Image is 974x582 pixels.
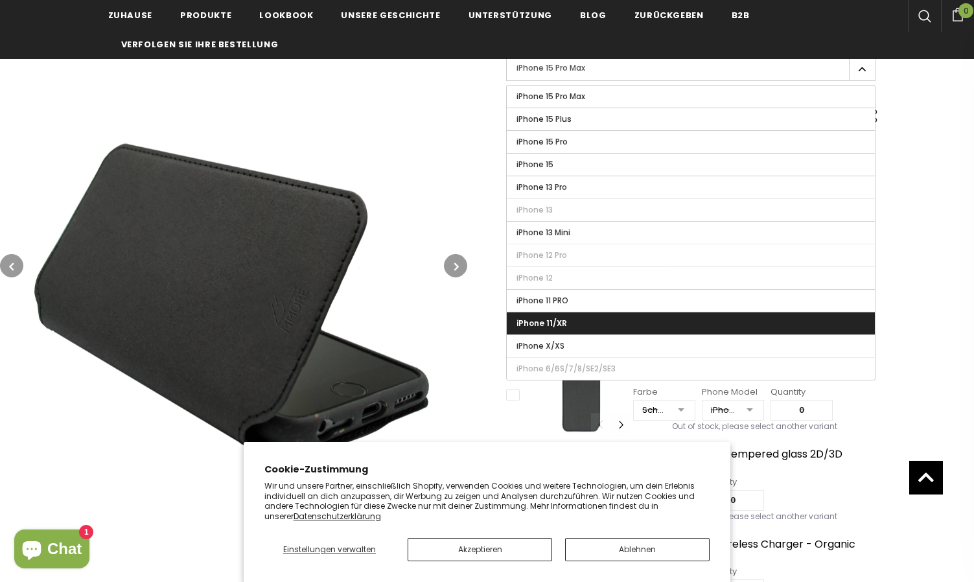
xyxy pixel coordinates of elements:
[180,9,231,21] span: Produkte
[516,250,567,261] span: iPhone 12 Pro
[642,404,669,417] div: Schwarz
[516,204,553,215] span: iPhone 13
[633,513,875,526] div: Out of stock, please select another variant
[633,423,875,436] div: Out of stock, please select another variant
[702,476,764,489] div: Quantity
[516,340,564,351] span: iPhone X/XS
[532,356,630,436] img: Biodegradable Flip Phone Case - Black image 0
[516,181,567,192] span: iPhone 13 Pro
[516,272,553,283] span: iPhone 12
[283,544,376,555] span: Einstellungen verwalten
[341,9,440,21] span: Unsere Geschichte
[633,448,875,471] a: 100% RECYCLABLE Tempered glass 2D/3D screen protector
[565,538,710,561] button: Ablehnen
[516,91,585,102] span: iPhone 15 Pro Max
[634,9,704,21] span: Zurückgeben
[469,9,552,21] span: Unterstützung
[958,3,973,18] span: 0
[516,318,567,329] span: iPhone 11/XR
[259,9,313,21] span: Lookbook
[702,565,764,578] div: Quantity
[294,511,381,522] a: Datenschutzerklärung
[264,538,395,561] button: Einstellungen verwalten
[580,9,607,21] span: Blog
[633,539,875,561] a: MagSafe BLACK Wireless Charger - Organic
[108,9,153,21] span: Zuhause
[264,481,710,521] p: Wir und unsere Partner, einschließlich Shopify, verwenden Cookies und weitere Technologien, um de...
[711,404,737,417] div: iPhone 11 PRO
[516,159,553,170] span: iPhone 15
[702,386,764,399] div: Phone Model
[264,463,710,476] h2: Cookie-Zustimmung
[516,227,570,238] span: iPhone 13 Mini
[516,295,568,306] span: iPhone 11 PRO
[732,9,750,21] span: B2B
[121,38,279,51] span: Verfolgen Sie Ihre Bestellung
[771,386,833,399] div: Quantity
[516,113,572,124] span: iPhone 15 Plus
[516,136,568,147] span: iPhone 15 Pro
[506,56,875,81] label: iPhone 15 Pro Max
[516,363,616,374] span: iPhone 6/6S/7/8/SE2/SE3
[408,538,552,561] button: Akzeptieren
[633,386,695,399] div: Farbe
[121,29,279,58] a: Verfolgen Sie Ihre Bestellung
[941,6,974,21] a: 0
[10,530,93,572] inbox-online-store-chat: Onlineshop-Chat von Shopify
